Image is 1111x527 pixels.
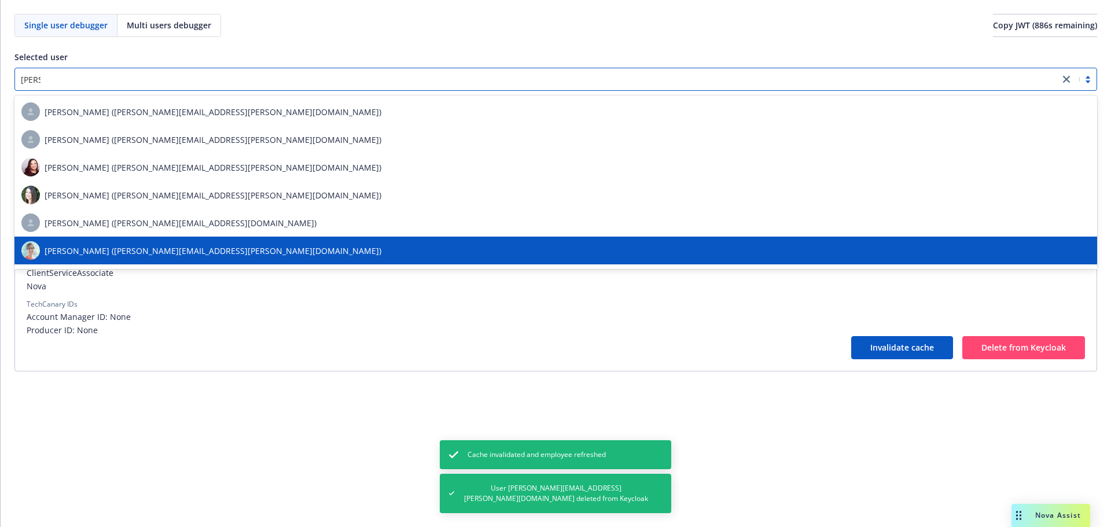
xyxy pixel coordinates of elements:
span: Account Manager ID: None [27,311,1085,323]
span: Copy JWT ( 886 s remaining) [993,20,1097,31]
button: Copy JWT (886s remaining) [993,14,1097,37]
span: Invalidate cache [870,342,934,353]
button: Invalidate cache [851,336,953,359]
img: photo [21,241,40,260]
span: [PERSON_NAME] ([PERSON_NAME][EMAIL_ADDRESS][DOMAIN_NAME]) [45,217,317,229]
span: User [PERSON_NAME][EMAIL_ADDRESS][PERSON_NAME][DOMAIN_NAME] deleted from Keycloak [463,483,648,504]
img: photo [21,186,40,204]
span: Producer ID: None [27,324,1085,336]
button: Delete from Keycloak [962,336,1085,359]
span: Cache invalidated and employee refreshed [468,449,606,460]
span: Selected user [14,51,68,62]
div: Drag to move [1011,504,1026,527]
img: photo [21,158,40,176]
span: [PERSON_NAME] ([PERSON_NAME][EMAIL_ADDRESS][PERSON_NAME][DOMAIN_NAME]) [45,161,381,174]
span: Delete from Keycloak [981,342,1066,353]
span: Nova Assist [1035,510,1081,520]
a: close [1060,72,1073,86]
span: Nova [27,280,1085,292]
span: Multi users debugger [127,19,211,31]
span: [PERSON_NAME] ([PERSON_NAME][EMAIL_ADDRESS][PERSON_NAME][DOMAIN_NAME]) [45,189,381,201]
div: TechCanary IDs [27,299,78,309]
span: [PERSON_NAME] ([PERSON_NAME][EMAIL_ADDRESS][PERSON_NAME][DOMAIN_NAME]) [45,106,381,118]
span: Single user debugger [24,19,108,31]
span: ClientServiceAssociate [27,267,1085,279]
span: [PERSON_NAME] ([PERSON_NAME][EMAIL_ADDRESS][PERSON_NAME][DOMAIN_NAME]) [45,134,381,146]
button: Nova Assist [1011,504,1090,527]
span: [PERSON_NAME] ([PERSON_NAME][EMAIL_ADDRESS][PERSON_NAME][DOMAIN_NAME]) [45,245,381,257]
